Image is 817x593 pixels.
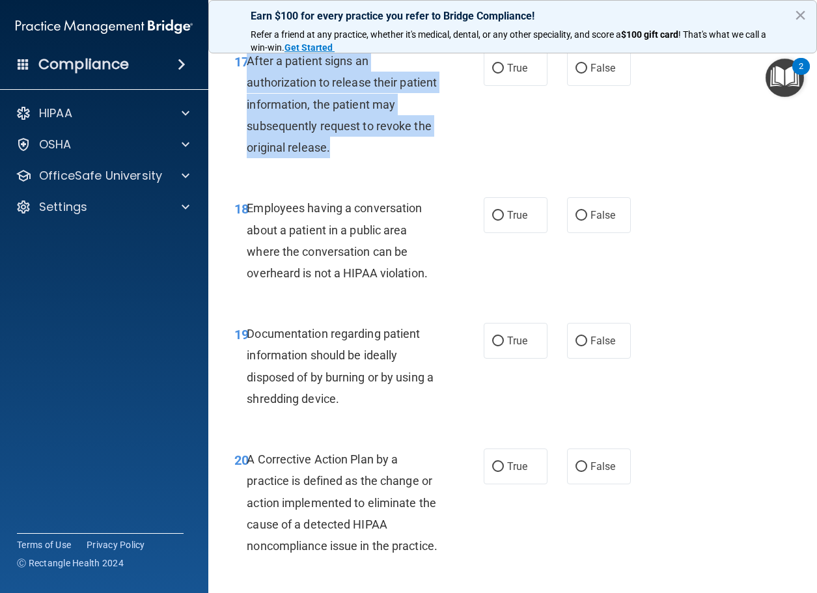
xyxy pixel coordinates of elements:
p: HIPAA [39,105,72,121]
a: Privacy Policy [87,538,145,551]
input: True [492,211,504,221]
span: 20 [234,452,249,468]
span: True [507,62,527,74]
p: OfficeSafe University [39,168,162,184]
button: Close [794,5,807,25]
div: 2 [799,66,803,83]
input: False [575,211,587,221]
span: True [507,209,527,221]
input: True [492,337,504,346]
input: False [575,64,587,74]
p: Settings [39,199,87,215]
p: Earn $100 for every practice you refer to Bridge Compliance! [251,10,775,22]
span: 17 [234,54,249,70]
span: A Corrective Action Plan by a practice is defined as the change or action implemented to eliminat... [247,452,437,553]
span: False [590,460,616,473]
a: Terms of Use [17,538,71,551]
button: Open Resource Center, 2 new notifications [766,59,804,97]
strong: $100 gift card [621,29,678,40]
span: 19 [234,327,249,342]
input: True [492,462,504,472]
input: False [575,462,587,472]
span: Employees having a conversation about a patient in a public area where the conversation can be ov... [247,201,428,280]
input: False [575,337,587,346]
a: HIPAA [16,105,189,121]
span: 18 [234,201,249,217]
span: True [507,335,527,347]
p: OSHA [39,137,72,152]
strong: Get Started [284,42,333,53]
span: Documentation regarding patient information should be ideally disposed of by burning or by using ... [247,327,434,406]
input: True [492,64,504,74]
h4: Compliance [38,55,129,74]
span: After a patient signs an authorization to release their patient information, the patient may subs... [247,54,437,154]
img: PMB logo [16,14,193,40]
span: False [590,62,616,74]
a: OfficeSafe University [16,168,189,184]
span: ! That's what we call a win-win. [251,29,768,53]
a: OSHA [16,137,189,152]
span: False [590,335,616,347]
span: Ⓒ Rectangle Health 2024 [17,557,124,570]
span: True [507,460,527,473]
a: Settings [16,199,189,215]
a: Get Started [284,42,335,53]
span: False [590,209,616,221]
span: Refer a friend at any practice, whether it's medical, dental, or any other speciality, and score a [251,29,621,40]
